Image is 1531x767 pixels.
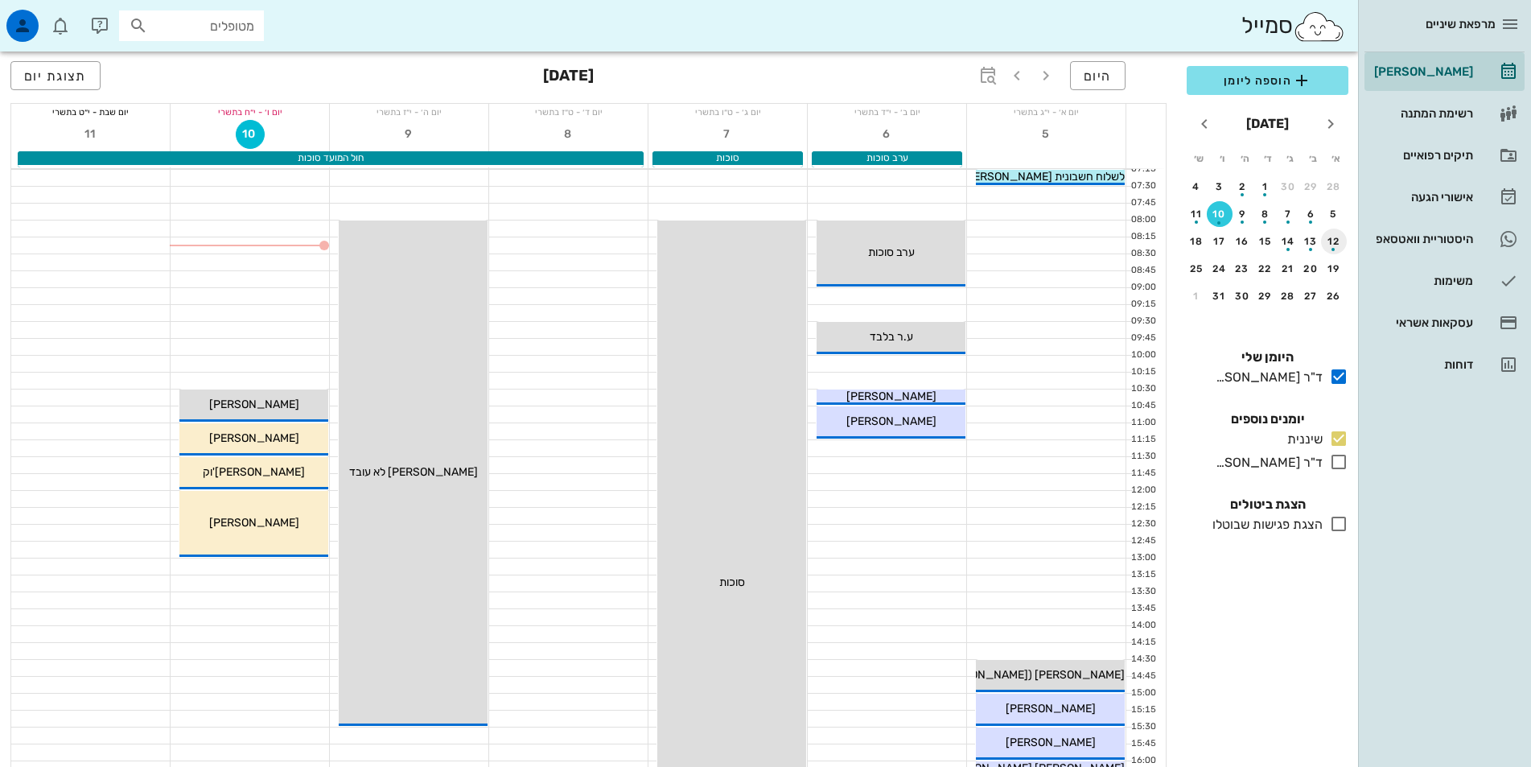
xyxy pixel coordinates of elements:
[1209,453,1323,472] div: ד"ר [PERSON_NAME]
[868,245,915,259] span: ערב סוכות
[716,152,739,163] span: סוכות
[1206,515,1323,534] div: הצגת פגישות שבוטלו
[236,120,265,149] button: 10
[1371,316,1473,329] div: עסקאות אשראי
[1126,450,1159,464] div: 11:30
[395,127,424,141] span: 9
[1229,201,1255,227] button: 9
[1126,281,1159,295] div: 09:00
[1032,120,1061,149] button: 5
[1321,208,1347,220] div: 5
[1126,670,1159,683] div: 14:45
[1253,256,1278,282] button: 22
[1183,236,1209,247] div: 18
[1275,229,1301,254] button: 14
[1207,236,1233,247] div: 17
[1321,229,1347,254] button: 12
[1207,263,1233,274] div: 24
[714,127,743,141] span: 7
[209,516,299,530] span: [PERSON_NAME]
[1298,263,1324,274] div: 20
[1126,568,1159,582] div: 13:15
[1126,348,1159,362] div: 10:00
[808,104,966,120] div: יום ב׳ - י״ד בתשרי
[1084,68,1112,84] span: היום
[1187,348,1348,367] h4: היומן שלי
[1293,10,1345,43] img: SmileCloud logo
[209,398,299,411] span: [PERSON_NAME]
[719,575,745,589] span: סוכות
[1126,467,1159,480] div: 11:45
[1188,145,1209,172] th: ש׳
[648,104,807,120] div: יום ג׳ - ט״ו בתשרי
[1371,107,1473,120] div: רשימת המתנה
[1126,433,1159,447] div: 11:15
[1364,303,1525,342] a: עסקאות אשראי
[11,104,170,120] div: יום שבת - י״ט בתשרי
[1126,247,1159,261] div: 08:30
[1183,263,1209,274] div: 25
[1280,145,1301,172] th: ג׳
[1229,174,1255,200] button: 2
[1253,229,1278,254] button: 15
[1275,201,1301,227] button: 7
[1364,345,1525,384] a: דוחות
[1364,262,1525,300] a: משימות
[1253,283,1278,309] button: 29
[1298,229,1324,254] button: 13
[1183,256,1209,282] button: 25
[1126,332,1159,345] div: 09:45
[1240,108,1295,140] button: [DATE]
[76,120,105,149] button: 11
[24,68,87,84] span: תצוגת יום
[1207,256,1233,282] button: 24
[1126,636,1159,649] div: 14:15
[1321,283,1347,309] button: 26
[1364,136,1525,175] a: תיקים רפואיים
[237,127,264,141] span: 10
[1126,653,1159,666] div: 14:30
[934,668,1125,682] span: [PERSON_NAME] ([PERSON_NAME])
[1275,181,1301,192] div: 30
[1316,109,1345,138] button: חודש שעבר
[395,120,424,149] button: 9
[1126,687,1159,700] div: 15:00
[1126,163,1159,176] div: 07:15
[1364,52,1525,91] a: [PERSON_NAME]
[1275,236,1301,247] div: 14
[1253,208,1278,220] div: 8
[1298,201,1324,227] button: 6
[1321,256,1347,282] button: 19
[1275,208,1301,220] div: 7
[1183,291,1209,302] div: 1
[1253,181,1278,192] div: 1
[1126,703,1159,717] div: 15:15
[1321,236,1347,247] div: 12
[554,120,583,149] button: 8
[1126,534,1159,548] div: 12:45
[1321,174,1347,200] button: 28
[1183,208,1209,220] div: 11
[1126,619,1159,633] div: 14:00
[1253,291,1278,302] div: 29
[866,152,908,163] span: ערב סוכות
[1253,174,1278,200] button: 1
[1275,263,1301,274] div: 21
[1126,551,1159,565] div: 13:00
[1183,283,1209,309] button: 1
[1126,315,1159,328] div: 09:30
[870,330,913,344] span: ע.ר בלבד
[209,431,299,445] span: [PERSON_NAME]
[1126,213,1159,227] div: 08:00
[1183,229,1209,254] button: 18
[543,61,594,93] h3: [DATE]
[1321,263,1347,274] div: 19
[1229,283,1255,309] button: 30
[1229,256,1255,282] button: 23
[1126,179,1159,193] div: 07:30
[1253,263,1278,274] div: 22
[1298,208,1324,220] div: 6
[1207,181,1233,192] div: 3
[1229,181,1255,192] div: 2
[1126,518,1159,531] div: 12:30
